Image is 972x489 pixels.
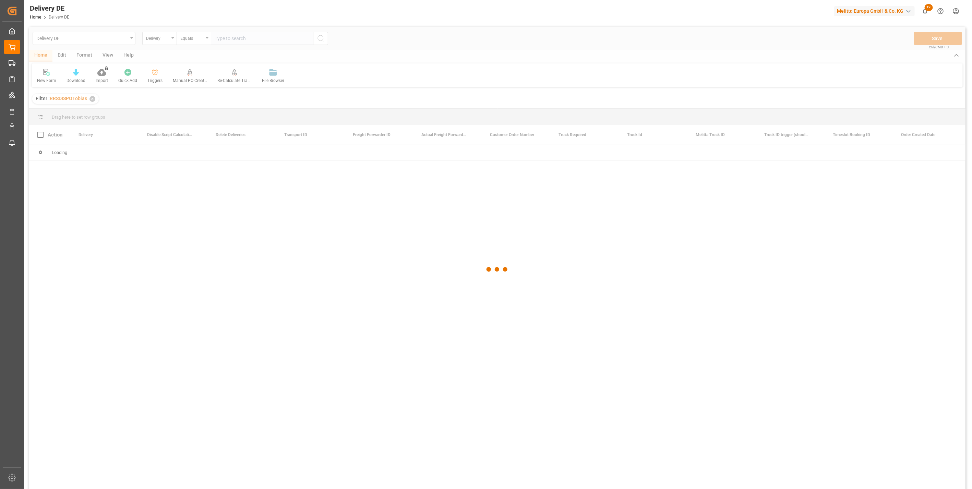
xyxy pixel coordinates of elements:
[834,6,915,16] div: Melitta Europa GmbH & Co. KG
[925,4,933,11] span: 19
[917,3,933,19] button: show 19 new notifications
[834,4,917,17] button: Melitta Europa GmbH & Co. KG
[933,3,948,19] button: Help Center
[30,15,41,20] a: Home
[30,3,69,13] div: Delivery DE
